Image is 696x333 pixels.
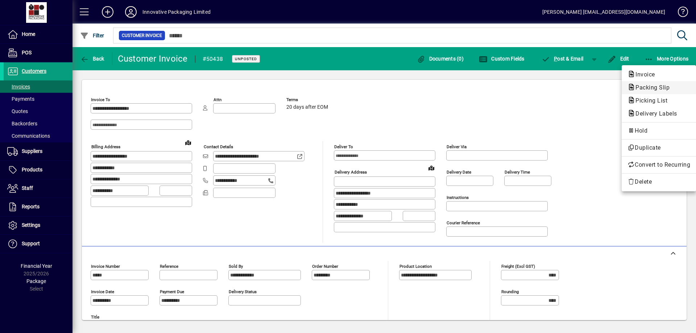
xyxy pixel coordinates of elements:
[627,143,690,152] span: Duplicate
[627,161,690,169] span: Convert to Recurring
[627,97,671,104] span: Picking List
[627,178,690,186] span: Delete
[627,110,681,117] span: Delivery Labels
[627,126,690,135] span: Hold
[627,71,659,78] span: Invoice
[627,84,673,91] span: Packing Slip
